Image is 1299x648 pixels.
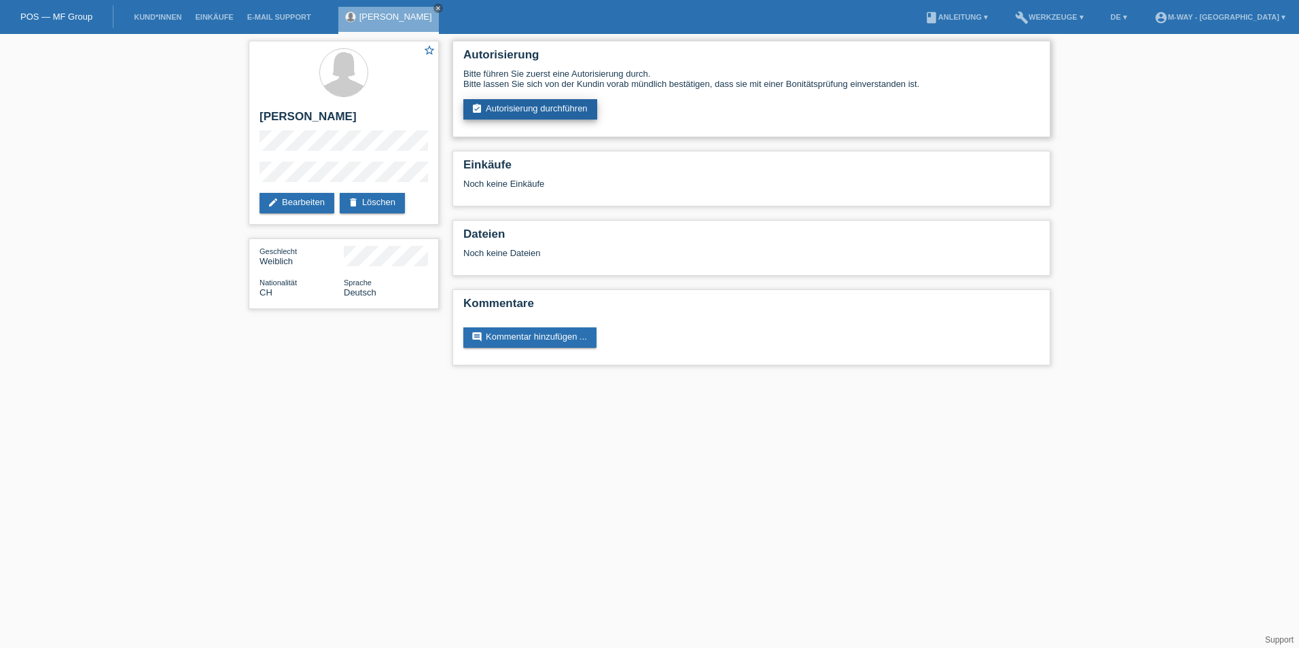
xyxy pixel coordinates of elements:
a: Kund*innen [127,13,188,21]
i: star_border [423,44,435,56]
div: Noch keine Einkäufe [463,179,1039,199]
i: book [925,11,938,24]
span: Nationalität [260,278,297,287]
i: account_circle [1154,11,1168,24]
span: Schweiz [260,287,272,298]
a: POS — MF Group [20,12,92,22]
div: Bitte führen Sie zuerst eine Autorisierung durch. Bitte lassen Sie sich von der Kundin vorab münd... [463,69,1039,89]
div: Noch keine Dateien [463,248,878,258]
span: Geschlecht [260,247,297,255]
h2: Kommentare [463,297,1039,317]
a: assignment_turned_inAutorisierung durchführen [463,99,597,120]
a: buildWerkzeuge ▾ [1008,13,1090,21]
a: editBearbeiten [260,193,334,213]
i: comment [471,331,482,342]
i: edit [268,197,279,208]
a: close [433,3,443,13]
h2: Einkäufe [463,158,1039,179]
a: Support [1265,635,1294,645]
a: star_border [423,44,435,58]
i: delete [348,197,359,208]
div: Weiblich [260,246,344,266]
a: [PERSON_NAME] [359,12,432,22]
i: close [435,5,442,12]
span: Sprache [344,278,372,287]
i: assignment_turned_in [471,103,482,114]
a: E-Mail Support [241,13,318,21]
a: account_circlem-way - [GEOGRAPHIC_DATA] ▾ [1147,13,1292,21]
a: Einkäufe [188,13,240,21]
a: DE ▾ [1104,13,1134,21]
span: Deutsch [344,287,376,298]
h2: Autorisierung [463,48,1039,69]
a: deleteLöschen [340,193,405,213]
a: bookAnleitung ▾ [918,13,995,21]
h2: [PERSON_NAME] [260,110,428,130]
h2: Dateien [463,228,1039,248]
i: build [1015,11,1029,24]
a: commentKommentar hinzufügen ... [463,327,597,348]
